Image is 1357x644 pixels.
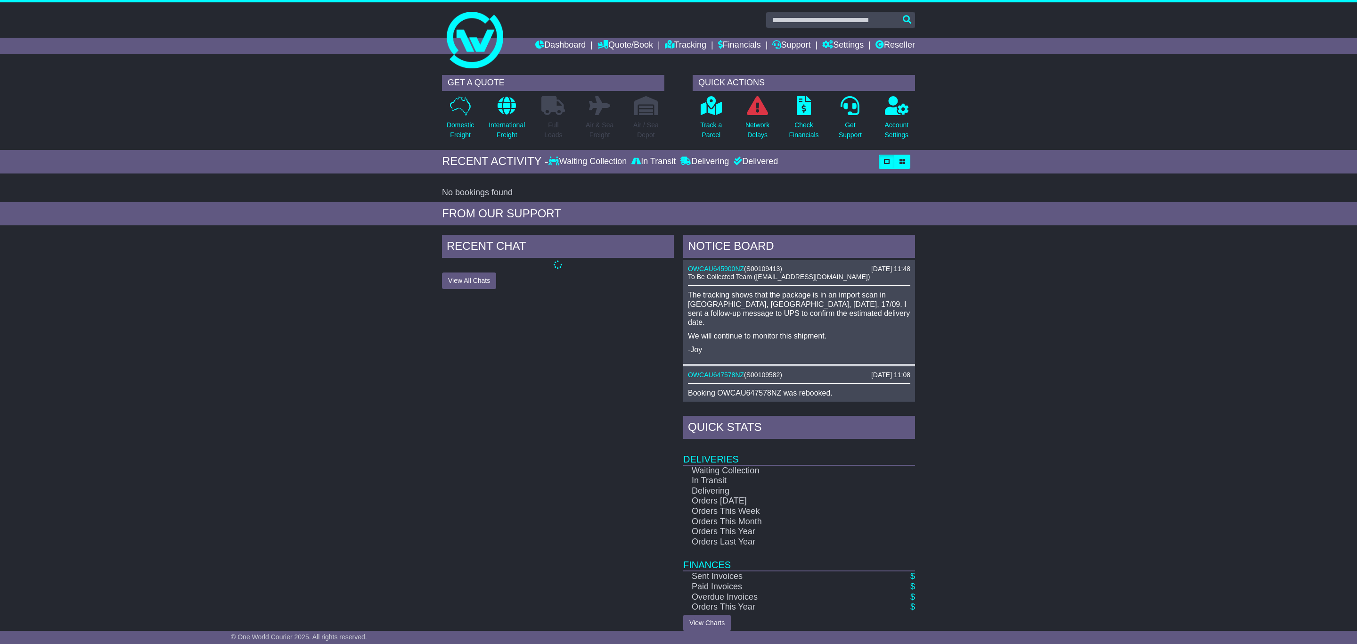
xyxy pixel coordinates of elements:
[535,38,586,54] a: Dashboard
[683,506,882,517] td: Orders This Week
[446,96,474,145] a: DomesticFreight
[683,537,882,547] td: Orders Last Year
[633,120,659,140] p: Air / Sea Depot
[700,120,722,140] p: Track a Parcel
[871,265,910,273] div: [DATE] 11:48
[910,582,915,591] a: $
[688,290,910,327] p: The tracking shows that the package is in an import scan in [GEOGRAPHIC_DATA], [GEOGRAPHIC_DATA],...
[683,476,882,486] td: In Transit
[683,615,731,631] a: View Charts
[746,265,780,272] span: S00109413
[839,120,862,140] p: Get Support
[683,571,882,582] td: Sent Invoices
[789,120,819,140] p: Check Financials
[683,527,882,537] td: Orders This Year
[745,96,770,145] a: NetworkDelays
[231,633,367,641] span: © One World Courier 2025. All rights reserved.
[885,120,909,140] p: Account Settings
[688,265,910,273] div: ( )
[629,157,678,167] div: In Transit
[442,75,664,91] div: GET A QUOTE
[731,157,778,167] div: Delivered
[822,38,864,54] a: Settings
[688,273,870,281] span: To Be Collected Team ([EMAIL_ADDRESS][DOMAIN_NAME])
[910,602,915,611] a: $
[688,331,910,340] p: We will continue to monitor this shipment.
[548,157,629,167] div: Waiting Collection
[683,602,882,612] td: Orders This Year
[910,571,915,581] a: $
[683,416,915,441] div: Quick Stats
[586,120,613,140] p: Air & Sea Freight
[688,265,744,272] a: OWCAU645900NZ
[442,155,548,168] div: RECENT ACTIVITY -
[871,371,910,379] div: [DATE] 11:08
[746,371,780,379] span: S00109582
[875,38,915,54] a: Reseller
[683,547,915,571] td: Finances
[688,345,910,354] p: -Joy
[772,38,810,54] a: Support
[838,96,862,145] a: GetSupport
[688,371,744,379] a: OWCAU647578NZ
[683,582,882,592] td: Paid Invoices
[683,486,882,496] td: Delivering
[683,235,915,260] div: NOTICE BOARD
[718,38,761,54] a: Financials
[597,38,653,54] a: Quote/Book
[488,96,525,145] a: InternationalFreight
[789,96,819,145] a: CheckFinancials
[910,592,915,602] a: $
[489,120,525,140] p: International Freight
[442,235,674,260] div: RECENT CHAT
[442,207,915,221] div: FROM OUR SUPPORT
[683,496,882,506] td: Orders [DATE]
[693,75,915,91] div: QUICK ACTIONS
[442,272,496,289] button: View All Chats
[700,96,722,145] a: Track aParcel
[884,96,909,145] a: AccountSettings
[678,157,731,167] div: Delivering
[683,517,882,527] td: Orders This Month
[683,592,882,603] td: Overdue Invoices
[447,120,474,140] p: Domestic Freight
[683,441,915,465] td: Deliveries
[541,120,565,140] p: Full Loads
[688,371,910,379] div: ( )
[745,120,769,140] p: Network Delays
[688,388,910,397] p: Booking OWCAU647578NZ was rebooked.
[665,38,706,54] a: Tracking
[683,465,882,476] td: Waiting Collection
[442,188,915,198] div: No bookings found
